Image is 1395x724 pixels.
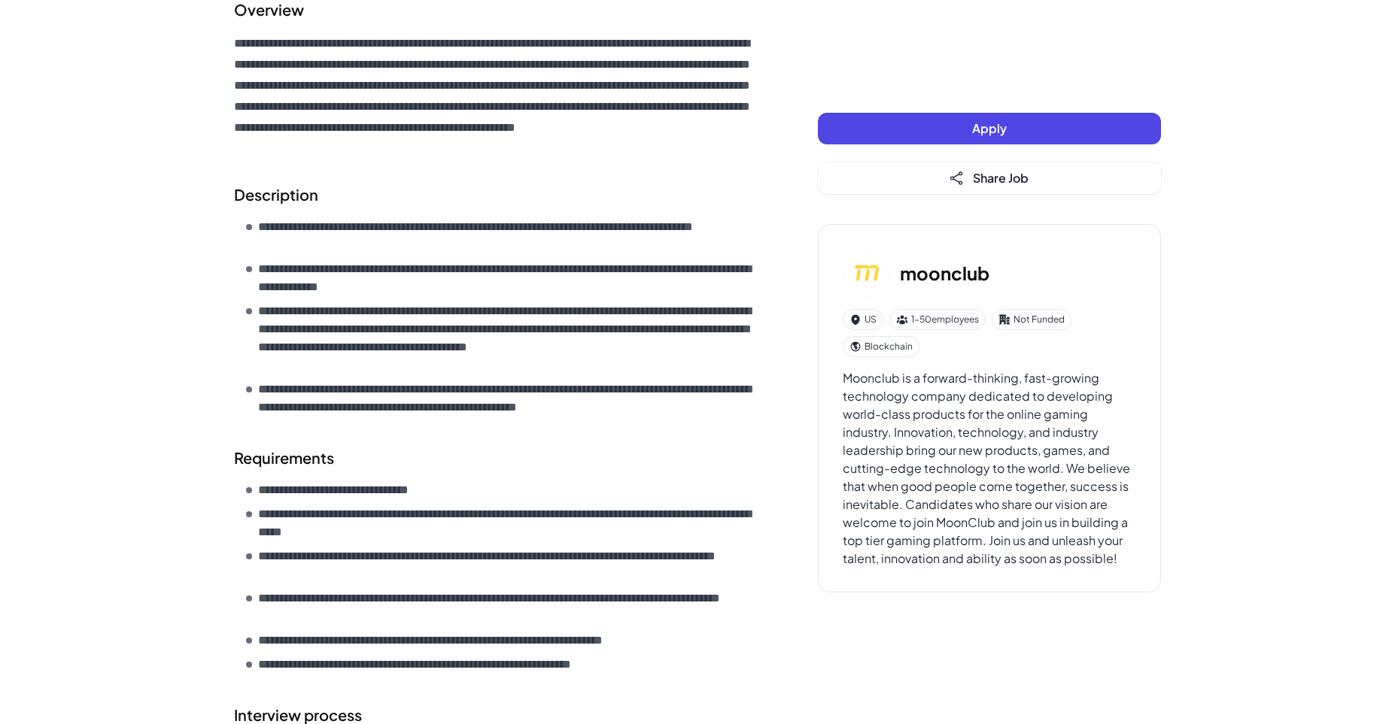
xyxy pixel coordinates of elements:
button: Share Job [818,162,1161,194]
div: Not Funded [992,309,1071,330]
div: Moonclub is a forward-thinking, fast-growing technology company dedicated to developing world-cla... [843,369,1136,568]
h2: Description [234,183,758,206]
h3: moonclub [900,259,989,286]
div: US [843,309,883,330]
div: 1-50 employees [889,309,986,330]
span: Apply [972,120,1007,136]
button: Apply [818,113,1161,144]
div: Blockchain [843,336,919,357]
img: mo [843,249,891,297]
span: Share Job [973,170,1029,186]
h2: Requirements [234,447,758,469]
